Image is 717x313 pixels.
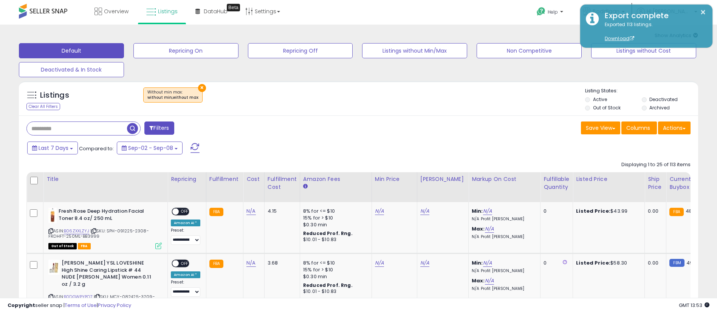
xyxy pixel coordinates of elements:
[669,259,684,267] small: FBM
[700,8,706,17] button: ×
[64,228,89,234] a: B06ZXXLZYJ
[648,175,663,191] div: Ship Price
[375,259,384,267] a: N/A
[576,208,639,215] div: $43.99
[472,259,483,266] b: Min:
[147,89,198,101] span: Without min max :
[485,225,494,233] a: N/A
[171,220,200,226] div: Amazon AI *
[581,121,620,134] button: Save View
[477,43,582,58] button: Non Competitive
[198,84,206,92] button: ×
[303,183,308,190] small: Amazon Fees.
[209,208,223,216] small: FBA
[133,43,238,58] button: Repricing On
[248,43,353,58] button: Repricing Off
[649,104,670,111] label: Archived
[104,8,129,15] span: Overview
[591,43,696,58] button: Listings without Cost
[593,96,607,103] label: Active
[686,259,693,266] span: 49
[303,221,366,228] div: $0.30 min
[303,175,369,183] div: Amazon Fees
[117,142,183,154] button: Sep-02 - Sep-08
[303,282,353,288] b: Reduced Prof. Rng.
[303,288,366,295] div: $10.01 - $10.83
[576,259,610,266] b: Listed Price:
[19,62,124,77] button: Deactivated & In Stock
[576,207,610,215] b: Listed Price:
[171,271,200,278] div: Amazon AI *
[128,144,173,152] span: Sep-02 - Sep-08
[303,237,366,243] div: $10.01 - $10.83
[46,175,164,183] div: Title
[648,208,660,215] div: 0.00
[171,228,200,245] div: Preset:
[472,225,485,232] b: Max:
[48,208,57,223] img: 31KvH8h2OUL._SL40_.jpg
[544,260,567,266] div: 0
[8,302,131,309] div: seller snap | |
[483,259,492,267] a: N/A
[472,207,483,215] b: Min:
[679,302,709,309] span: 2025-09-17 13:53 GMT
[375,175,414,183] div: Min Price
[472,175,537,183] div: Markup on Cost
[48,260,60,275] img: 31SLQAMWg9L._SL40_.jpg
[209,175,240,183] div: Fulfillment
[485,277,494,285] a: N/A
[648,260,660,266] div: 0.00
[303,215,366,221] div: 15% for > $10
[576,260,639,266] div: $58.30
[98,302,131,309] a: Privacy Policy
[48,228,149,239] span: | SKU: SPH-091225-2308-FRDHFT-250ML-BB3999
[649,96,678,103] label: Deactivated
[48,294,155,305] span: | SKU: MCY-082425-3209-YSLLSCL-44NL-BB5300
[472,234,534,240] p: N/A Profit [PERSON_NAME]
[246,259,256,267] a: N/A
[548,9,558,15] span: Help
[303,260,366,266] div: 8% for <= $10
[62,260,153,290] b: [PERSON_NAME] YSL LOVESHINE High Shine Caring Lipstick # 44 NUDE [PERSON_NAME] Women 0.11 oz / 3.2 g
[303,208,366,215] div: 8% for <= $10
[303,230,353,237] b: Reduced Prof. Rng.
[268,208,294,215] div: 4.15
[469,172,540,202] th: The percentage added to the cost of goods (COGS) that forms the calculator for Min & Max prices.
[171,280,200,297] div: Preset:
[303,273,366,280] div: $0.30 min
[420,175,465,183] div: [PERSON_NAME]
[544,175,570,191] div: Fulfillable Quantity
[669,208,683,216] small: FBA
[268,175,297,191] div: Fulfillment Cost
[171,175,203,183] div: Repricing
[621,161,691,168] div: Displaying 1 to 25 of 113 items
[40,90,69,101] h5: Listings
[669,175,708,191] div: Current Buybox Price
[375,207,384,215] a: N/A
[39,144,68,152] span: Last 7 Days
[59,208,150,224] b: Fresh Rose Deep Hydration Facial Toner 8.4 oz/ 250 mL
[626,124,650,132] span: Columns
[544,208,567,215] div: 0
[362,43,467,58] button: Listings without Min/Max
[658,121,691,134] button: Actions
[472,277,485,284] b: Max:
[179,209,191,215] span: OFF
[26,103,60,110] div: Clear All Filters
[585,87,698,95] p: Listing States:
[472,268,534,274] p: N/A Profit [PERSON_NAME]
[144,121,174,135] button: Filters
[268,260,294,266] div: 3.68
[48,208,162,248] div: ASIN:
[420,207,429,215] a: N/A
[64,294,93,300] a: B0DGWPYPQ7
[158,8,178,15] span: Listings
[605,35,634,42] a: Download
[65,302,97,309] a: Terms of Use
[8,302,35,309] strong: Copyright
[79,145,114,152] span: Compared to:
[420,259,429,267] a: N/A
[472,216,534,222] p: N/A Profit [PERSON_NAME]
[246,175,261,183] div: Cost
[686,207,692,215] span: 48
